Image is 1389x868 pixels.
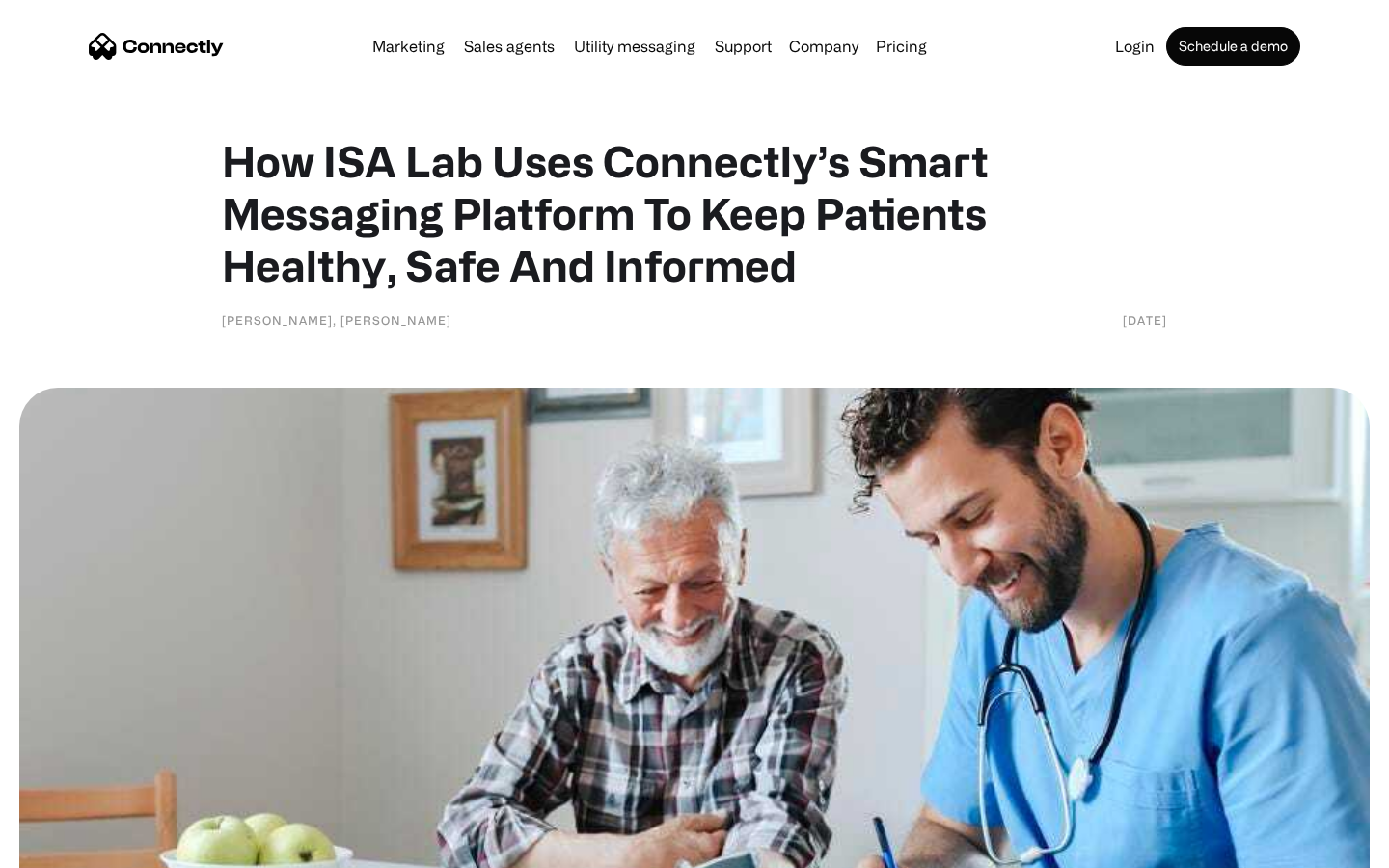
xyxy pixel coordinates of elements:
[222,135,1167,291] h1: How ISA Lab Uses Connectly’s Smart Messaging Platform To Keep Patients Healthy, Safe And Informed
[1107,39,1162,54] a: Login
[19,834,116,861] aside: Language selected: English
[456,39,562,54] a: Sales agents
[1166,27,1300,66] a: Schedule a demo
[222,311,451,330] div: [PERSON_NAME], [PERSON_NAME]
[566,39,703,54] a: Utility messaging
[707,39,779,54] a: Support
[39,834,116,861] ul: Language list
[365,39,452,54] a: Marketing
[789,33,858,60] div: Company
[868,39,935,54] a: Pricing
[1123,311,1167,330] div: [DATE]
